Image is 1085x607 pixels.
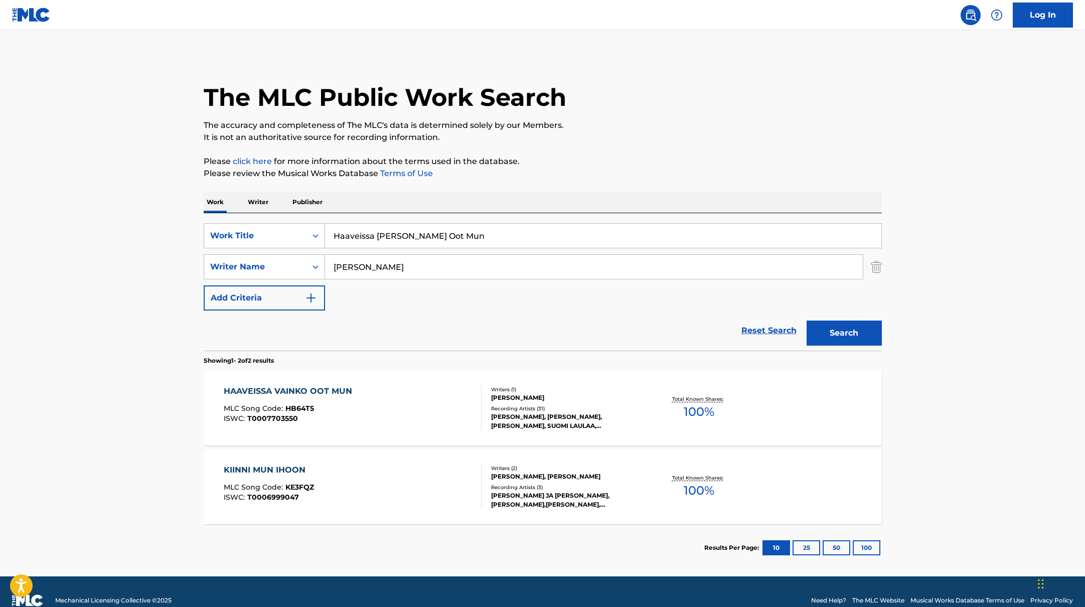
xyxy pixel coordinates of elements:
[491,412,643,430] div: [PERSON_NAME], [PERSON_NAME], [PERSON_NAME], SUOMI LAULAA,[PERSON_NAME], SUOMI LAULAA FEATURING [...
[853,540,880,555] button: 100
[672,395,726,403] p: Total Known Shares:
[204,156,882,168] p: Please for more information about the terms used in the database.
[762,540,790,555] button: 10
[491,405,643,412] div: Recording Artists ( 31 )
[224,414,247,423] span: ISWC :
[811,596,846,605] a: Need Help?
[910,596,1024,605] a: Musical Works Database Terms of Use
[961,5,981,25] a: Public Search
[285,483,314,492] span: KE3FQZ
[224,404,285,413] span: MLC Song Code :
[210,230,300,242] div: Work Title
[210,261,300,273] div: Writer Name
[991,9,1003,21] img: help
[55,596,172,605] span: Mechanical Licensing Collective © 2025
[12,594,43,606] img: logo
[204,192,227,213] p: Work
[247,414,298,423] span: T0007703550
[204,119,882,131] p: The accuracy and completeness of The MLC's data is determined solely by our Members.
[224,385,357,397] div: HAAVEISSA VAINKO OOT MUN
[285,404,314,413] span: HB64T5
[491,465,643,472] div: Writers ( 2 )
[491,386,643,393] div: Writers ( 1 )
[224,493,247,502] span: ISWC :
[1030,596,1073,605] a: Privacy Policy
[204,82,566,112] h1: The MLC Public Work Search
[12,8,51,22] img: MLC Logo
[247,493,299,502] span: T0006999047
[1013,3,1073,28] a: Log In
[871,254,882,279] img: Delete Criterion
[704,543,761,552] p: Results Per Page:
[289,192,326,213] p: Publisher
[204,370,882,445] a: HAAVEISSA VAINKO OOT MUNMLC Song Code:HB64T5ISWC:T0007703550Writers (1)[PERSON_NAME]Recording Art...
[965,9,977,21] img: search
[491,393,643,402] div: [PERSON_NAME]
[491,472,643,481] div: [PERSON_NAME], [PERSON_NAME]
[204,223,882,351] form: Search Form
[224,464,314,476] div: KIINNI MUN IHOON
[305,292,317,304] img: 9d2ae6d4665cec9f34b9.svg
[736,320,802,342] a: Reset Search
[204,449,882,524] a: KIINNI MUN IHOONMLC Song Code:KE3FQZISWC:T0006999047Writers (2)[PERSON_NAME], [PERSON_NAME]Record...
[204,131,882,143] p: It is not an authoritative source for recording information.
[684,482,714,500] span: 100 %
[204,285,325,311] button: Add Criteria
[672,474,726,482] p: Total Known Shares:
[807,321,882,346] button: Search
[491,484,643,491] div: Recording Artists ( 3 )
[204,168,882,180] p: Please review the Musical Works Database
[1038,569,1044,599] div: Drag
[204,356,274,365] p: Showing 1 - 2 of 2 results
[987,5,1007,25] div: Help
[245,192,271,213] p: Writer
[233,157,272,166] a: click here
[491,491,643,509] div: [PERSON_NAME] JA [PERSON_NAME], [PERSON_NAME],[PERSON_NAME], [PERSON_NAME] JA [PERSON_NAME]
[684,403,714,421] span: 100 %
[823,540,850,555] button: 50
[224,483,285,492] span: MLC Song Code :
[1035,559,1085,607] iframe: Chat Widget
[378,169,433,178] a: Terms of Use
[793,540,820,555] button: 25
[852,596,904,605] a: The MLC Website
